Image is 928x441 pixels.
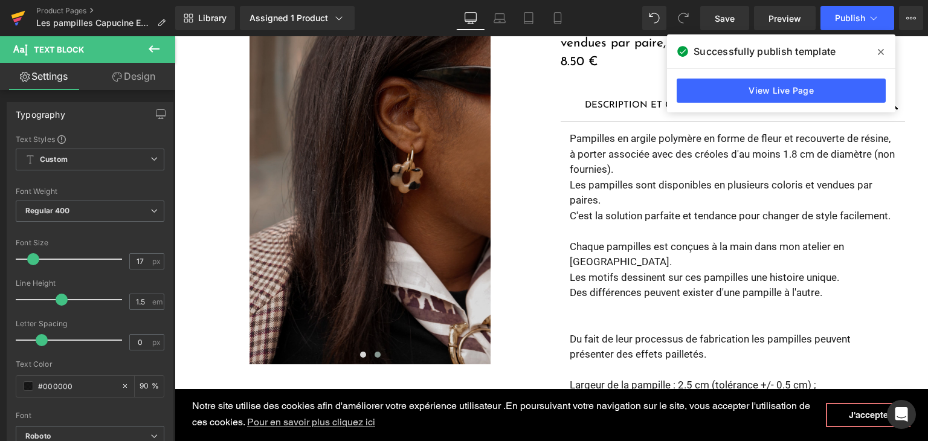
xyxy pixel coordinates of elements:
[18,362,651,395] span: Notre site utilise des cookies afin d'améliorer votre expérience utilisateur .En poursuivant votr...
[768,12,801,25] span: Preview
[887,400,916,429] div: Open Intercom Messenger
[642,6,666,30] button: Undo
[514,6,543,30] a: Tablet
[135,376,164,397] div: %
[677,79,886,103] a: View Live Page
[16,279,164,288] div: Line Height
[90,63,178,90] a: Design
[395,203,721,234] p: Chaque pampilles est conçues à la main dans mon atelier en [GEOGRAPHIC_DATA].
[671,6,695,30] button: Redo
[16,187,164,196] div: Font Weight
[395,172,721,188] p: C'est la solution parfaite et tendance pour changer de style facilement.
[25,206,70,215] b: Regular 400
[36,6,175,16] a: Product Pages
[152,338,163,346] span: px
[395,249,721,265] p: Des différences peuvent exister d'une pampille à l'autre.
[386,16,730,36] p: 8.50 €
[36,18,152,28] span: Les pampilles Capucine Ecailles
[543,6,572,30] a: Mobile
[175,6,235,30] a: New Library
[16,134,164,144] div: Text Styles
[16,411,164,420] div: Font
[152,298,163,306] span: em
[395,95,721,141] p: Pampilles en argile polymère en forme de fleur et recouverte de résine, à porter associée avec de...
[754,6,816,30] a: Preview
[395,295,721,326] p: Du fait de leur processus de fabrication les pampilles peuvent présenter des effets pailletés.
[715,12,735,25] span: Save
[820,6,894,30] button: Publish
[651,367,736,391] a: dismiss cookie message
[16,103,65,120] div: Typography
[899,6,923,30] button: More
[485,6,514,30] a: Laptop
[16,239,164,247] div: Font Size
[38,379,115,393] input: Color
[198,13,227,24] span: Library
[694,44,836,59] span: Successfully publish template
[395,141,721,172] p: Les pampilles sont disponibles en plusieurs coloris et vendues par paires.
[71,377,202,395] a: learn more about cookies
[34,45,84,54] span: Text Block
[395,341,721,357] p: Largeur de la pampille : 2.5 cm (tolérance +/- 0.5 cm) ;
[250,12,345,24] div: Assigned 1 Product
[395,95,721,388] div: Les motifs dessinent sur ces pampilles une histoire unique.
[16,320,164,328] div: Letter Spacing
[410,63,706,77] p: Description Et composition
[40,155,68,165] b: Custom
[16,360,164,369] div: Text Color
[835,13,865,23] span: Publish
[456,6,485,30] a: Desktop
[152,257,163,265] span: px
